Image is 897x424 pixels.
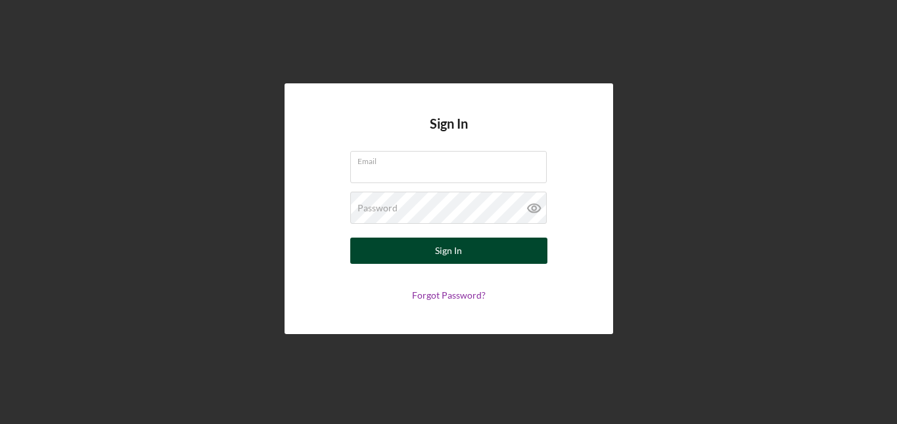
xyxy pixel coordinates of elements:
[435,238,462,264] div: Sign In
[357,203,398,213] label: Password
[357,152,547,166] label: Email
[412,289,486,301] a: Forgot Password?
[350,238,547,264] button: Sign In
[430,116,468,151] h4: Sign In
